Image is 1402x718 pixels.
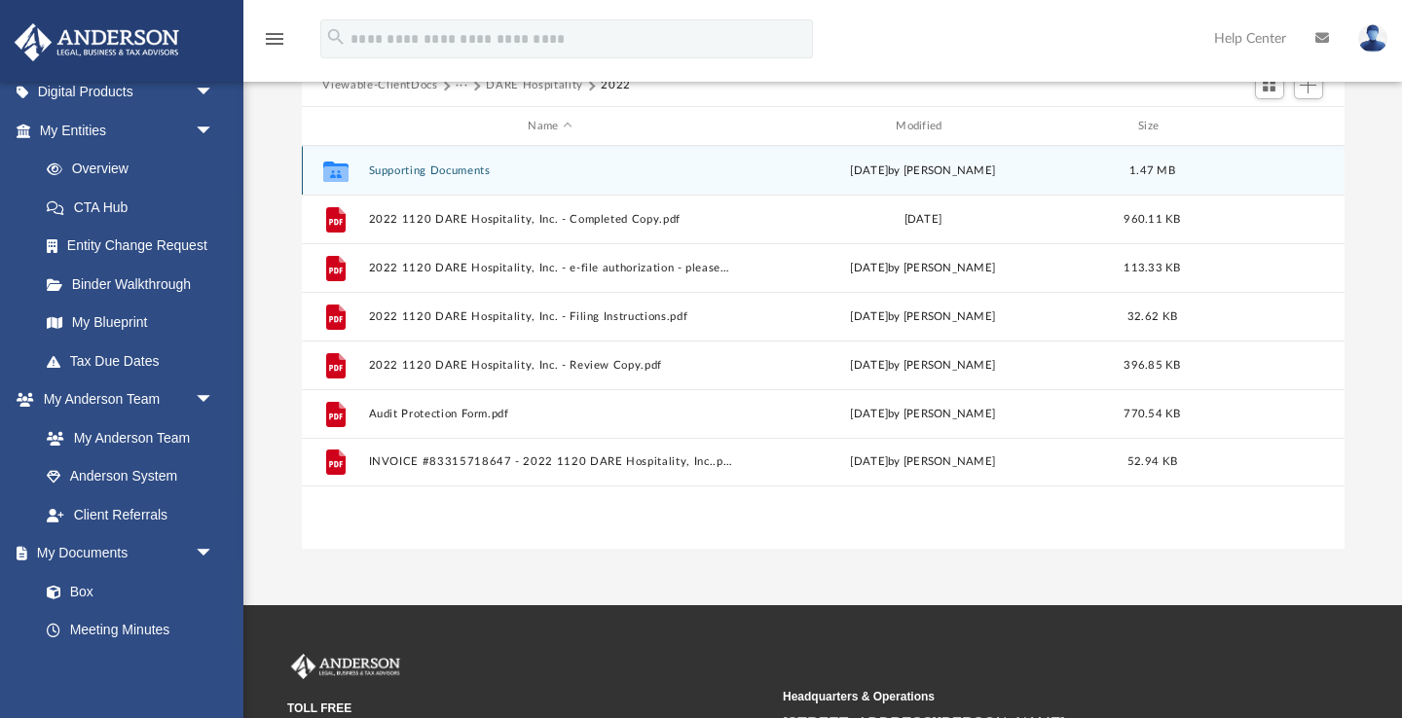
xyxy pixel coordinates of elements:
button: Switch to Grid View [1255,72,1284,99]
span: 52.94 KB [1126,456,1176,467]
span: arrow_drop_down [195,380,234,420]
button: 2022 [601,77,631,94]
a: My Entitiesarrow_drop_down [14,111,243,150]
button: 2022 1120 DARE Hospitality, Inc. - Filing Instructions.pdf [368,310,732,323]
a: menu [263,37,286,51]
div: Size [1113,118,1191,135]
div: grid [302,146,1345,550]
button: 2022 1120 DARE Hospitality, Inc. - e-file authorization - please sign.pdf [368,262,732,274]
i: menu [263,27,286,51]
button: 2022 1120 DARE Hospitality, Inc. - Completed Copy.pdf [368,213,732,226]
a: My Anderson Teamarrow_drop_down [14,380,234,419]
div: [DATE] by [PERSON_NAME] [741,260,1105,277]
button: Audit Protection Form.pdf [368,408,732,420]
span: arrow_drop_down [195,73,234,113]
i: search [325,26,347,48]
div: [DATE] by [PERSON_NAME] [741,406,1105,423]
div: [DATE] by [PERSON_NAME] [741,162,1105,180]
a: Anderson System [27,457,234,496]
button: Add [1294,72,1323,99]
a: My Documentsarrow_drop_down [14,534,234,573]
a: My Blueprint [27,304,234,342]
a: Digital Productsarrow_drop_down [14,73,243,112]
a: Binder Walkthrough [27,265,243,304]
img: Anderson Advisors Platinum Portal [287,654,404,679]
a: Overview [27,150,243,189]
button: Viewable-ClientDocs [322,77,437,94]
span: arrow_drop_down [195,534,234,574]
span: 396.85 KB [1124,360,1180,371]
div: [DATE] by [PERSON_NAME] [741,453,1105,471]
div: Modified [740,118,1104,135]
img: User Pic [1358,24,1387,53]
span: 770.54 KB [1124,409,1180,419]
a: Client Referrals [27,495,234,534]
div: id [1199,118,1336,135]
a: Entity Change Request [27,227,243,266]
small: Headquarters & Operations [783,688,1265,705]
a: CTA Hub [27,188,243,227]
span: arrow_drop_down [195,111,234,151]
div: id [310,118,358,135]
button: Supporting Documents [368,164,732,177]
a: Forms Library [27,649,224,688]
a: Box [27,572,224,611]
button: INVOICE #83315718647 - 2022 1120 DARE Hospitality, Inc..pdf [368,456,732,469]
a: Tax Due Dates [27,341,243,380]
span: 1.47 MB [1129,165,1175,176]
div: [DATE] by [PERSON_NAME] [741,308,1105,326]
img: Anderson Advisors Platinum Portal [9,23,185,61]
button: ··· [456,77,468,94]
span: 113.33 KB [1124,263,1180,273]
div: [DATE] by [PERSON_NAME] [741,357,1105,375]
small: TOLL FREE [287,700,769,717]
button: DARE Hospitality [486,77,582,94]
div: [DATE] [741,211,1105,229]
a: My Anderson Team [27,418,224,457]
span: 32.62 KB [1126,311,1176,322]
span: 960.11 KB [1124,214,1180,225]
div: Name [367,118,731,135]
a: Meeting Minutes [27,611,234,650]
button: 2022 1120 DARE Hospitality, Inc. - Review Copy.pdf [368,359,732,372]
